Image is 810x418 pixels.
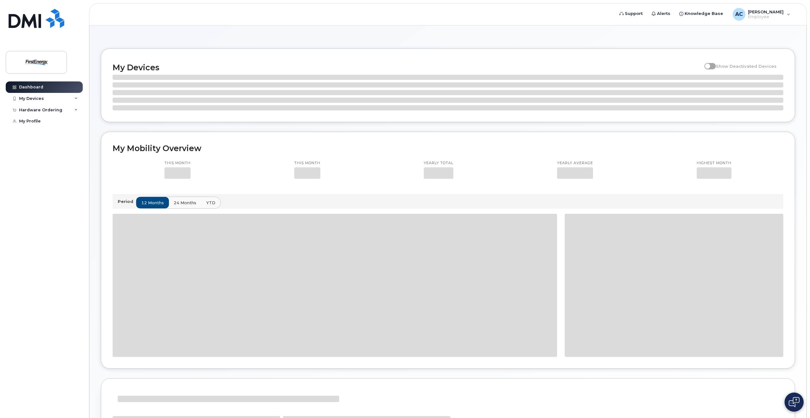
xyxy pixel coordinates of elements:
p: Yearly average [557,161,593,166]
img: Open chat [789,397,800,407]
input: Show Deactivated Devices [704,60,709,65]
p: This month [294,161,320,166]
span: 24 months [174,200,196,206]
p: This month [164,161,191,166]
span: Show Deactivated Devices [716,64,777,69]
p: Yearly total [424,161,453,166]
h2: My Mobility Overview [113,143,783,153]
p: Period [118,199,136,205]
span: YTD [206,200,215,206]
h2: My Devices [113,63,701,72]
p: Highest month [697,161,731,166]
